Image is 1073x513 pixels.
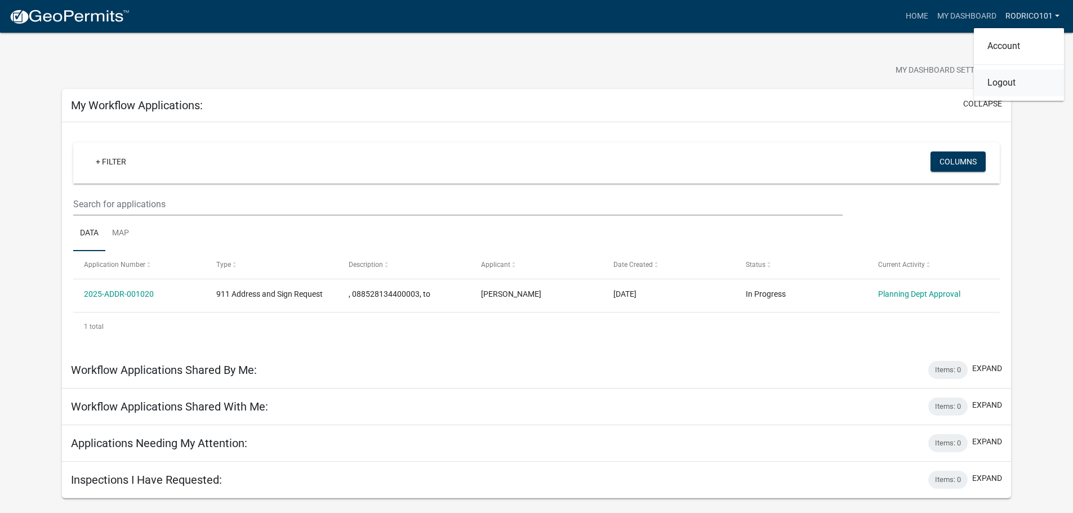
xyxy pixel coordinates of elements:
[216,261,231,269] span: Type
[613,289,636,298] span: 08/28/2025
[1001,6,1064,27] a: rodrico101
[87,151,135,172] a: + Filter
[972,436,1002,448] button: expand
[84,289,154,298] a: 2025-ADDR-001020
[963,98,1002,110] button: collapse
[974,28,1064,101] div: rodrico101
[105,216,136,252] a: Map
[349,289,430,298] span: , 088528134400003, to
[481,289,541,298] span: Rodney Myers
[603,251,735,278] datatable-header-cell: Date Created
[216,289,323,298] span: 911 Address and Sign Request
[928,471,968,489] div: Items: 0
[974,33,1064,60] a: Account
[73,193,842,216] input: Search for applications
[878,261,925,269] span: Current Activity
[928,361,968,379] div: Items: 0
[928,434,968,452] div: Items: 0
[71,436,247,450] h5: Applications Needing My Attention:
[972,399,1002,411] button: expand
[613,261,653,269] span: Date Created
[71,400,268,413] h5: Workflow Applications Shared With Me:
[928,398,968,416] div: Items: 0
[972,472,1002,484] button: expand
[974,69,1064,96] a: Logout
[470,251,603,278] datatable-header-cell: Applicant
[972,363,1002,374] button: expand
[73,216,105,252] a: Data
[62,122,1011,352] div: collapse
[71,363,257,377] h5: Workflow Applications Shared By Me:
[901,6,933,27] a: Home
[73,313,1000,341] div: 1 total
[746,289,786,298] span: In Progress
[746,261,765,269] span: Status
[338,251,470,278] datatable-header-cell: Description
[867,251,999,278] datatable-header-cell: Current Activity
[71,99,203,112] h5: My Workflow Applications:
[73,251,206,278] datatable-header-cell: Application Number
[84,261,145,269] span: Application Number
[896,64,992,78] span: My Dashboard Settings
[206,251,338,278] datatable-header-cell: Type
[481,261,510,269] span: Applicant
[878,289,960,298] a: Planning Dept Approval
[71,473,222,487] h5: Inspections I Have Requested:
[734,251,867,278] datatable-header-cell: Status
[887,60,1017,82] button: My Dashboard Settingssettings
[349,261,383,269] span: Description
[930,151,986,172] button: Columns
[933,6,1001,27] a: My Dashboard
